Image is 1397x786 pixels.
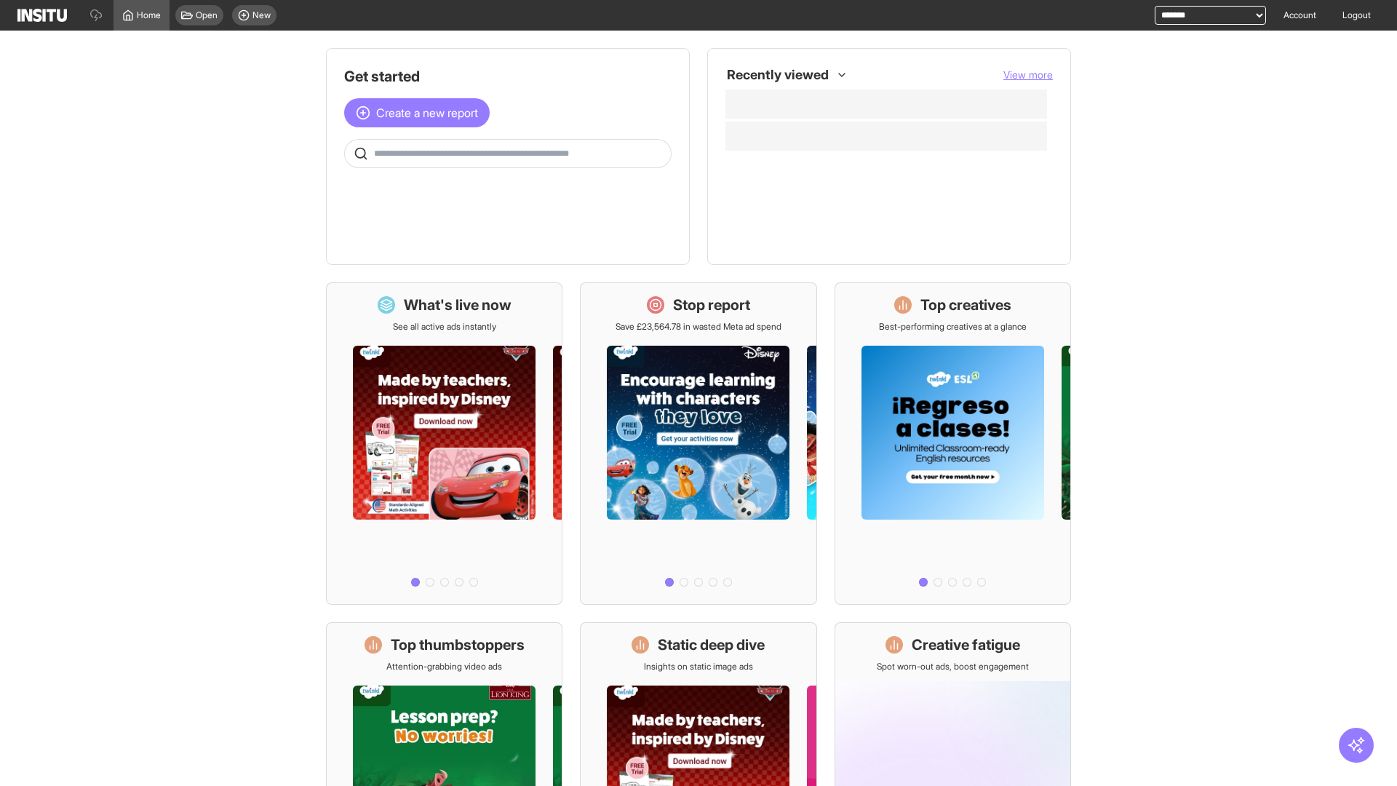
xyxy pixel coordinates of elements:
[879,321,1027,333] p: Best-performing creatives at a glance
[616,321,781,333] p: Save £23,564.78 in wasted Meta ad spend
[196,9,218,21] span: Open
[1003,68,1053,82] button: View more
[376,104,478,122] span: Create a new report
[386,661,502,672] p: Attention-grabbing video ads
[326,282,562,605] a: What's live nowSee all active ads instantly
[835,282,1071,605] a: Top creativesBest-performing creatives at a glance
[580,282,816,605] a: Stop reportSave £23,564.78 in wasted Meta ad spend
[644,661,753,672] p: Insights on static image ads
[17,9,67,22] img: Logo
[673,295,750,315] h1: Stop report
[658,635,765,655] h1: Static deep dive
[404,295,512,315] h1: What's live now
[393,321,496,333] p: See all active ads instantly
[252,9,271,21] span: New
[344,66,672,87] h1: Get started
[1003,68,1053,81] span: View more
[344,98,490,127] button: Create a new report
[391,635,525,655] h1: Top thumbstoppers
[920,295,1011,315] h1: Top creatives
[137,9,161,21] span: Home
